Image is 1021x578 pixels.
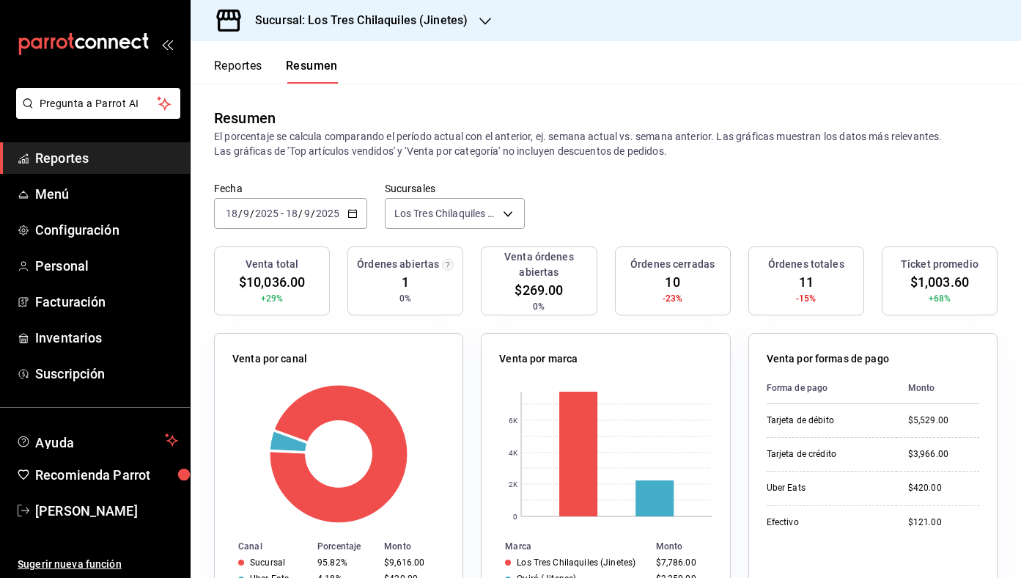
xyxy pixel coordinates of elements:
[312,538,378,555] th: Porcentaje
[650,538,730,555] th: Monto
[908,414,979,427] div: $5,529.00
[509,417,518,425] text: 6K
[35,364,178,384] span: Suscripción
[357,257,439,272] h3: Órdenes abiertas
[35,256,178,276] span: Personal
[238,208,243,219] span: /
[509,480,518,489] text: 2K
[10,106,180,122] a: Pregunta a Parrot AI
[385,183,525,194] label: Sucursales
[303,208,311,219] input: --
[767,373,896,404] th: Forma de pago
[315,208,340,219] input: ----
[243,12,468,29] h3: Sucursal: Los Tres Chilaquiles (Jinetes)
[896,373,979,404] th: Monto
[214,59,338,84] div: navigation tabs
[908,516,979,529] div: $121.00
[16,88,180,119] button: Pregunta a Parrot AI
[40,96,158,111] span: Pregunta a Parrot AI
[796,292,817,305] span: -15%
[487,249,590,280] h3: Venta órdenes abiertas
[767,448,885,461] div: Tarjeta de crédito
[513,513,517,521] text: 0
[768,257,844,272] h3: Órdenes totales
[509,449,518,457] text: 4K
[214,107,276,129] div: Resumen
[286,59,338,84] button: Resumen
[254,208,279,219] input: ----
[250,557,285,568] div: Sucursal
[767,516,885,529] div: Efectivo
[767,482,885,494] div: Uber Eats
[215,538,312,555] th: Canal
[18,557,178,572] span: Sugerir nueva función
[663,292,683,305] span: -23%
[214,59,262,84] button: Reportes
[910,272,969,292] span: $1,003.60
[35,184,178,204] span: Menú
[35,148,178,168] span: Reportes
[261,292,284,305] span: +29%
[232,351,307,367] p: Venta por canal
[239,272,305,292] span: $10,036.00
[35,220,178,240] span: Configuración
[767,414,885,427] div: Tarjeta de débito
[533,300,545,313] span: 0%
[665,272,679,292] span: 10
[515,280,563,300] span: $269.00
[630,257,715,272] h3: Órdenes cerradas
[311,208,315,219] span: /
[225,208,238,219] input: --
[901,257,978,272] h3: Ticket promedio
[482,538,649,555] th: Marca
[35,328,178,348] span: Inventarios
[656,557,707,568] div: $7,786.00
[298,208,303,219] span: /
[929,292,951,305] span: +68%
[378,538,462,555] th: Monto
[908,482,979,494] div: $420.00
[399,292,411,305] span: 0%
[281,208,284,219] span: -
[35,431,159,449] span: Ayuda
[214,183,367,194] label: Fecha
[908,448,979,461] div: $3,966.00
[243,208,250,219] input: --
[767,351,889,367] p: Venta por formas de pago
[402,272,409,292] span: 1
[799,272,814,292] span: 11
[285,208,298,219] input: --
[384,557,439,568] div: $9,616.00
[35,292,178,312] span: Facturación
[250,208,254,219] span: /
[317,557,372,568] div: 95.82%
[499,351,578,367] p: Venta por marca
[517,557,635,568] div: Los Tres Chilaquiles (Jinetes)
[35,501,178,521] span: [PERSON_NAME]
[161,38,173,50] button: open_drawer_menu
[35,465,178,485] span: Recomienda Parrot
[214,129,998,158] p: El porcentaje se calcula comparando el período actual con el anterior, ej. semana actual vs. sema...
[246,257,298,272] h3: Venta total
[394,206,498,221] span: Los Tres Chilaquiles (Jinetes)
